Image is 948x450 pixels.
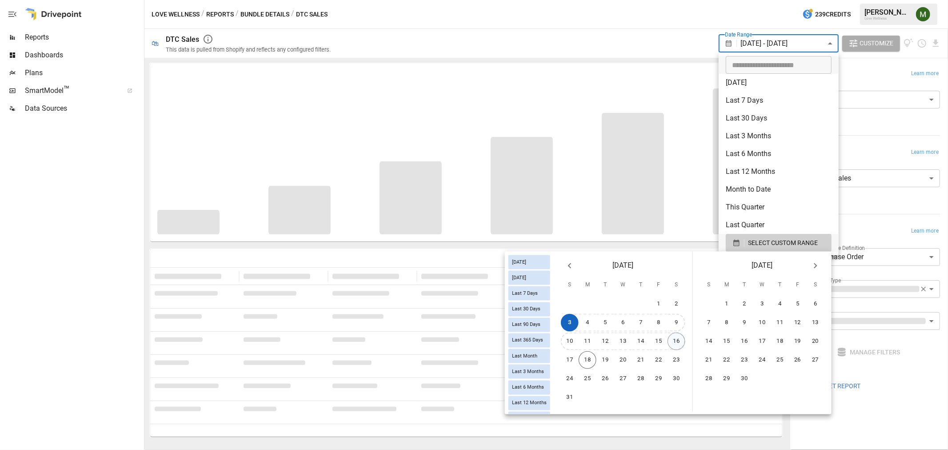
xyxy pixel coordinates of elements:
button: 28 [700,370,718,388]
span: Friday [651,277,667,294]
button: 26 [789,351,807,369]
button: 4 [771,295,789,313]
button: 2 [668,295,685,313]
button: 18 [579,351,596,369]
button: 29 [650,370,668,388]
button: 24 [753,351,771,369]
div: Last 30 Days [508,302,550,316]
button: 24 [561,370,579,388]
span: Thursday [633,277,649,294]
button: 27 [807,351,824,369]
button: 5 [789,295,807,313]
span: Monday [719,277,735,294]
span: Monday [580,277,596,294]
button: Previous month [561,257,579,275]
button: 17 [753,333,771,350]
button: 9 [668,314,685,332]
button: 2 [736,295,753,313]
button: 5 [596,314,614,332]
li: Last 12 Months [719,163,839,181]
button: 30 [736,370,753,388]
li: Last 3 Months [719,127,839,145]
button: 21 [700,351,718,369]
button: SELECT CUSTOM RANGE [726,234,832,252]
button: 18 [771,333,789,350]
div: Last 3 Months [508,365,550,379]
button: 30 [668,370,685,388]
span: Last 6 Months [508,385,548,390]
button: 22 [718,351,736,369]
button: 25 [771,351,789,369]
button: 14 [632,333,650,350]
button: 31 [561,389,579,406]
button: 15 [718,333,736,350]
div: Last 7 Days [508,286,550,301]
button: 17 [561,351,579,369]
span: Last 90 Days [508,322,544,328]
button: 6 [614,314,632,332]
button: 7 [700,314,718,332]
span: Friday [790,277,806,294]
button: 23 [668,351,685,369]
button: 1 [650,295,668,313]
button: 9 [736,314,753,332]
button: 11 [579,333,596,350]
button: 4 [579,314,596,332]
span: [DATE] [752,260,772,272]
li: Last Quarter [719,216,839,234]
span: Last 12 Months [508,400,550,406]
span: Saturday [668,277,684,294]
div: Last Year [508,411,550,426]
div: [DATE] [508,255,550,269]
span: [DATE] [508,275,530,281]
button: 19 [596,351,614,369]
button: 16 [736,333,753,350]
button: 8 [650,314,668,332]
span: Sunday [562,277,578,294]
button: 11 [771,314,789,332]
li: Last 30 Days [719,109,839,127]
button: 14 [700,333,718,350]
button: 28 [632,370,650,388]
div: [DATE] [508,271,550,285]
button: 25 [579,370,596,388]
button: 20 [807,333,824,350]
span: Wednesday [754,277,770,294]
li: Month to Date [719,181,839,198]
button: 22 [650,351,668,369]
span: Last 30 Days [508,306,544,312]
li: Last 6 Months [719,145,839,163]
span: [DATE] [508,259,530,265]
span: Last 7 Days [508,290,541,296]
span: Last 365 Days [508,337,547,343]
button: 8 [718,314,736,332]
li: This Quarter [719,198,839,216]
button: 23 [736,351,753,369]
button: 26 [596,370,614,388]
button: 13 [807,314,824,332]
button: 16 [668,333,685,350]
button: 10 [561,333,579,350]
button: 6 [807,295,824,313]
span: Sunday [701,277,717,294]
button: 1 [718,295,736,313]
button: Next month [807,257,824,275]
div: Last 90 Days [508,317,550,332]
button: 7 [632,314,650,332]
button: 29 [718,370,736,388]
div: Last Month [508,349,550,363]
button: 12 [596,333,614,350]
span: Thursday [772,277,788,294]
div: Last 365 Days [508,333,550,347]
button: 19 [789,333,807,350]
button: 20 [614,351,632,369]
button: 13 [614,333,632,350]
button: 15 [650,333,668,350]
li: [DATE] [719,74,839,92]
button: 10 [753,314,771,332]
button: 3 [561,314,579,332]
span: Tuesday [736,277,752,294]
li: Last 7 Days [719,92,839,109]
button: 3 [753,295,771,313]
span: Tuesday [597,277,613,294]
